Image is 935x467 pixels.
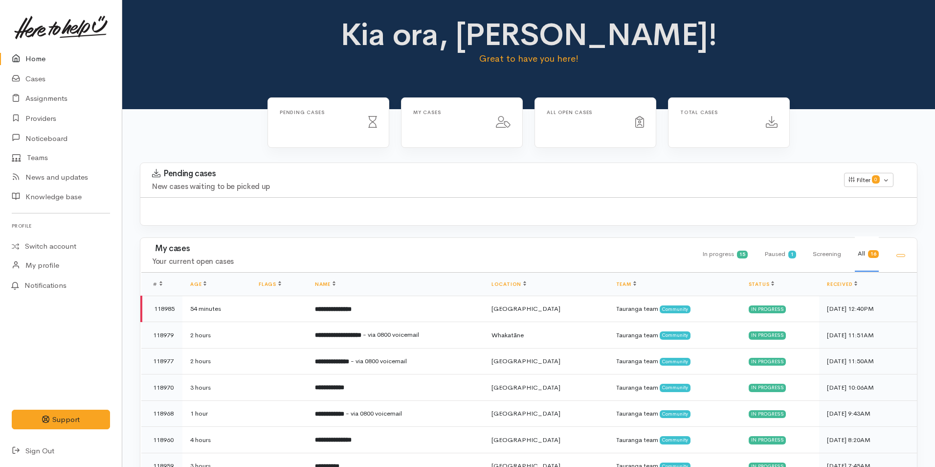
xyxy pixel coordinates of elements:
[819,322,917,349] td: [DATE] 11:51AM
[337,18,720,52] h1: Kia ora, [PERSON_NAME]!
[346,409,402,418] span: - via 0800 voicemail
[680,110,754,115] h6: Total cases
[608,296,741,322] td: Tauranga team
[608,374,741,401] td: Tauranga team
[491,331,524,339] span: Whakatāne
[152,244,688,254] h3: My cases
[351,357,407,365] span: - via 0800 voicemail
[413,110,484,115] h6: My cases
[791,251,794,257] b: 1
[608,322,741,349] td: Tauranga team
[739,251,745,257] b: 15
[819,400,917,427] td: [DATE] 9:43AM
[259,281,281,287] a: Flags
[872,175,880,183] span: 0
[182,348,251,374] td: 2 hours
[182,322,251,349] td: 2 hours
[141,348,182,374] td: 118977
[608,400,741,427] td: Tauranga team
[660,436,690,444] span: Community
[141,296,182,322] td: 118985
[315,281,335,287] a: Name
[819,427,917,453] td: [DATE] 8:20AM
[491,281,526,287] a: Location
[819,296,917,322] td: [DATE] 12:40PM
[660,358,690,366] span: Community
[749,305,786,313] div: In progress
[660,331,690,339] span: Community
[141,400,182,427] td: 118968
[152,169,832,179] h3: Pending cases
[190,281,206,287] a: Age
[870,251,876,257] b: 16
[827,281,857,287] a: Received
[660,384,690,392] span: Community
[810,237,841,272] div: Screening
[761,237,796,272] div: Paused
[660,410,690,418] span: Community
[182,296,251,322] td: 54 minutes
[749,331,786,339] div: In progress
[855,236,879,272] div: All
[749,436,786,444] div: In progress
[608,427,741,453] td: Tauranga team
[280,110,356,115] h6: Pending cases
[819,374,917,401] td: [DATE] 10:06AM
[363,330,419,339] span: - via 0800 voicemail
[749,384,786,392] div: In progress
[491,304,560,313] span: [GEOGRAPHIC_DATA]
[182,427,251,453] td: 4 hours
[152,183,832,191] h4: New cases waiting to be picked up
[844,173,893,187] button: Filter0
[491,409,560,418] span: [GEOGRAPHIC_DATA]
[141,374,182,401] td: 118970
[547,110,623,115] h6: All Open cases
[660,305,690,313] span: Community
[337,52,720,66] p: Great to have you here!
[699,237,748,272] div: In progress
[749,281,775,287] a: Status
[141,427,182,453] td: 118960
[491,436,560,444] span: [GEOGRAPHIC_DATA]
[12,410,110,430] button: Support
[152,257,688,266] h4: Your current open cases
[749,358,786,366] div: In progress
[616,281,636,287] a: Team
[141,322,182,349] td: 118979
[12,219,110,233] h6: Profile
[819,348,917,374] td: [DATE] 11:50AM
[491,357,560,365] span: [GEOGRAPHIC_DATA]
[153,281,162,287] span: #
[491,383,560,392] span: [GEOGRAPHIC_DATA]
[608,348,741,374] td: Tauranga team
[749,410,786,418] div: In progress
[182,400,251,427] td: 1 hour
[182,374,251,401] td: 3 hours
